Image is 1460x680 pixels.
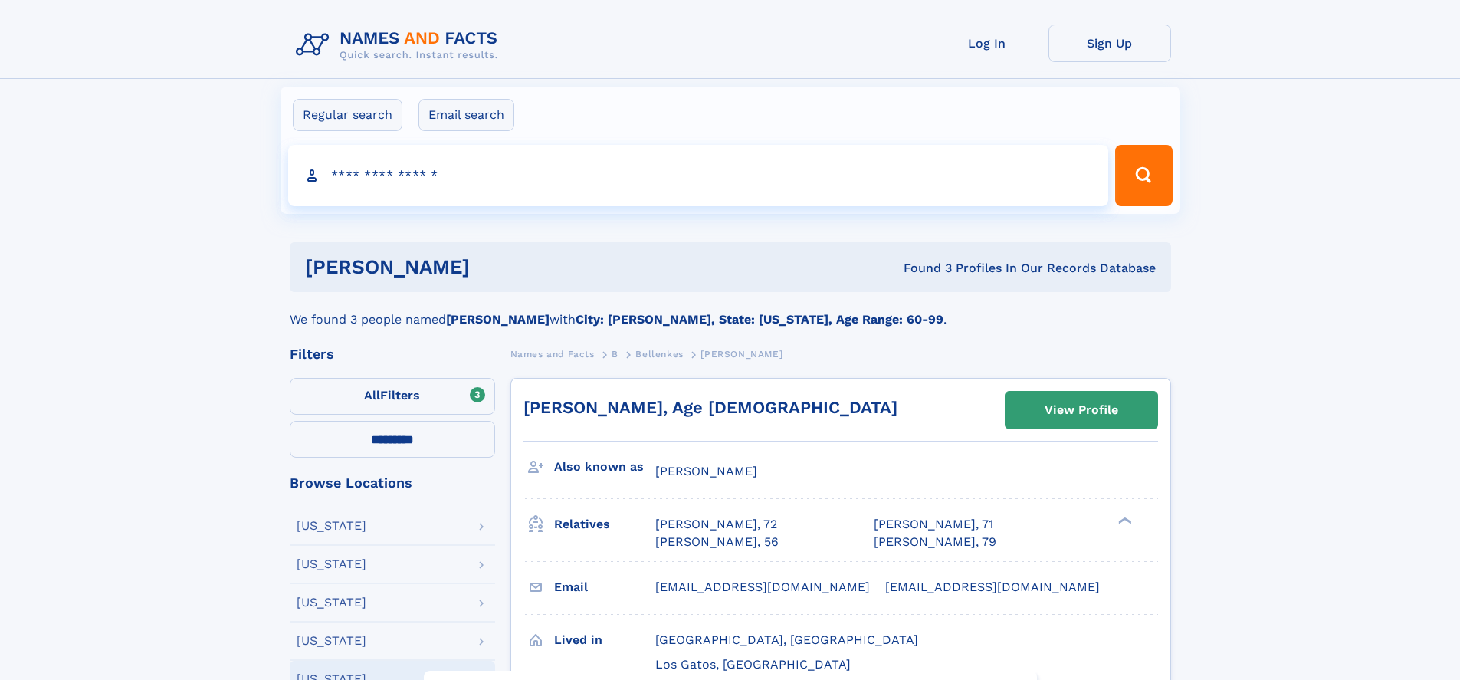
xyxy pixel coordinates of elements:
h1: [PERSON_NAME] [305,258,687,277]
h3: Email [554,574,655,600]
label: Regular search [293,99,402,131]
h3: Lived in [554,627,655,653]
a: [PERSON_NAME], 71 [874,516,993,533]
a: Bellenkes [635,344,683,363]
span: [EMAIL_ADDRESS][DOMAIN_NAME] [885,580,1100,594]
div: View Profile [1045,393,1118,428]
a: Sign Up [1048,25,1171,62]
a: B [612,344,618,363]
button: Search Button [1115,145,1172,206]
a: View Profile [1006,392,1157,429]
span: [EMAIL_ADDRESS][DOMAIN_NAME] [655,580,870,594]
div: [US_STATE] [297,596,366,609]
div: We found 3 people named with . [290,292,1171,329]
div: Filters [290,347,495,361]
span: Los Gatos, [GEOGRAPHIC_DATA] [655,657,851,672]
span: [PERSON_NAME] [700,349,782,360]
div: [US_STATE] [297,635,366,647]
label: Email search [418,99,514,131]
div: [US_STATE] [297,558,366,570]
input: search input [288,145,1109,206]
div: ❯ [1114,516,1133,526]
a: [PERSON_NAME], 79 [874,534,996,550]
div: [US_STATE] [297,520,366,532]
a: [PERSON_NAME], Age [DEMOGRAPHIC_DATA] [523,398,897,417]
label: Filters [290,378,495,415]
a: Log In [926,25,1048,62]
div: Found 3 Profiles In Our Records Database [687,260,1156,277]
b: City: [PERSON_NAME], State: [US_STATE], Age Range: 60-99 [576,312,943,327]
h3: Also known as [554,454,655,480]
a: [PERSON_NAME], 72 [655,516,777,533]
span: B [612,349,618,360]
span: Bellenkes [635,349,683,360]
img: Logo Names and Facts [290,25,510,66]
h3: Relatives [554,511,655,537]
a: [PERSON_NAME], 56 [655,534,779,550]
b: [PERSON_NAME] [446,312,550,327]
span: All [364,388,380,402]
div: Browse Locations [290,476,495,490]
a: Names and Facts [510,344,595,363]
span: [GEOGRAPHIC_DATA], [GEOGRAPHIC_DATA] [655,632,918,647]
span: [PERSON_NAME] [655,464,757,478]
